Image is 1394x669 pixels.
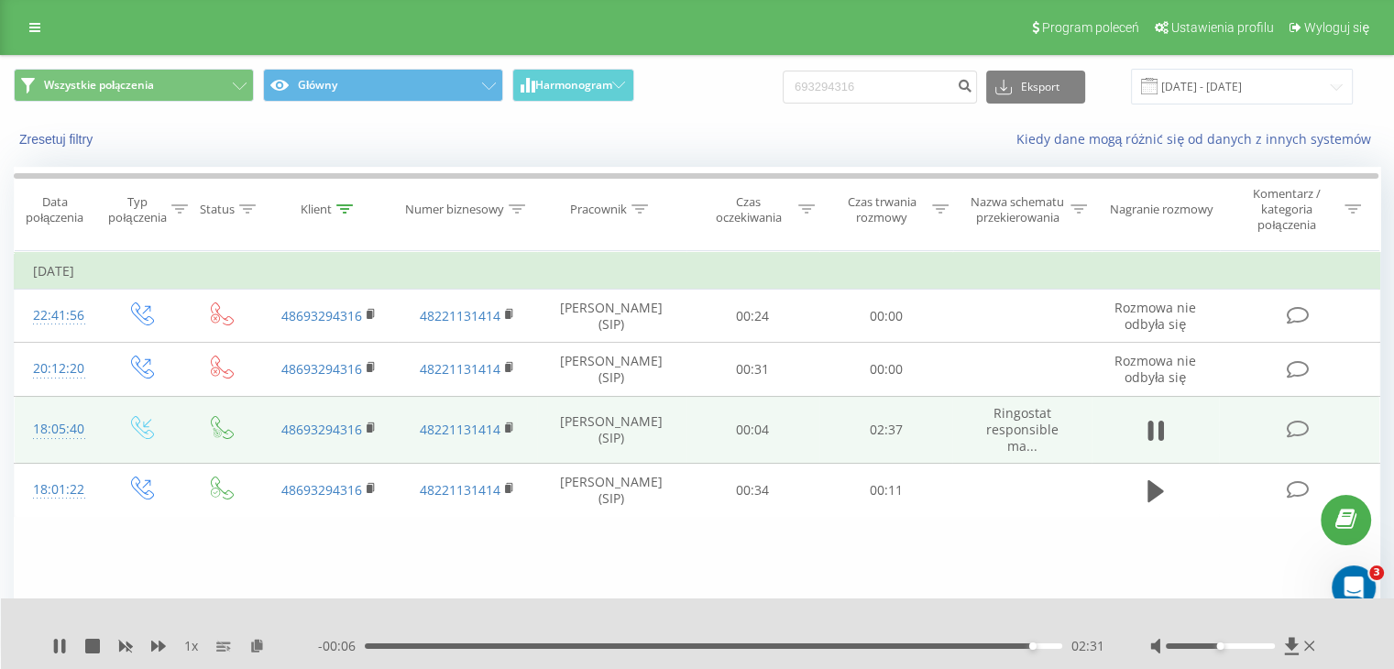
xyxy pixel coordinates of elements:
span: 3 [1369,565,1384,580]
span: Ringostat responsible ma... [986,404,1059,455]
span: Harmonogram [535,79,612,92]
span: Rozmowa nie odbyła się [1114,352,1196,386]
div: Accessibility label [1029,642,1037,650]
td: 00:00 [819,290,952,343]
a: 48693294316 [281,307,362,324]
td: 00:34 [686,464,819,517]
iframe: Intercom live chat [1332,565,1376,609]
a: 48693294316 [281,360,362,378]
a: 48221131414 [420,360,500,378]
a: Kiedy dane mogą różnić się od danych z innych systemów [1015,130,1380,148]
a: 48221131414 [420,421,500,438]
td: 00:24 [686,290,819,343]
input: Wyszukiwanie według numeru [783,71,977,104]
div: 18:01:22 [33,472,82,508]
button: Eksport [986,71,1085,104]
div: 18:05:40 [33,411,82,447]
span: 02:31 [1071,637,1104,655]
span: - 00:06 [318,637,365,655]
div: 22:41:56 [33,298,82,334]
div: Numer biznesowy [405,202,504,217]
button: Zresetuj filtry [14,131,102,148]
td: 00:11 [819,464,952,517]
td: [PERSON_NAME] (SIP) [537,290,686,343]
div: Czas trwania rozmowy [836,194,928,225]
div: Accessibility label [1216,642,1224,650]
td: [PERSON_NAME] (SIP) [537,396,686,464]
td: 00:31 [686,343,819,396]
td: 02:37 [819,396,952,464]
div: Klient [301,202,332,217]
button: Główny [263,69,503,102]
div: Pracownik [570,202,627,217]
span: Wszystkie połączenia [44,78,154,93]
td: [DATE] [15,253,1380,290]
span: Wyloguj się [1304,20,1369,35]
div: Komentarz / kategoria połączenia [1233,186,1340,233]
div: Typ połączenia [108,194,166,225]
span: Rozmowa nie odbyła się [1114,299,1196,333]
td: 00:00 [819,343,952,396]
td: 00:04 [686,396,819,464]
td: [PERSON_NAME] (SIP) [537,464,686,517]
a: 48221131414 [420,307,500,324]
a: 48221131414 [420,481,500,499]
a: 48693294316 [281,421,362,438]
div: 20:12:20 [33,351,82,387]
div: Nazwa schematu przekierowania [970,194,1066,225]
div: Nagranie rozmowy [1110,202,1213,217]
span: Program poleceń [1042,20,1139,35]
button: Harmonogram [512,69,634,102]
div: Czas oczekiwania [703,194,795,225]
a: 48693294316 [281,481,362,499]
td: [PERSON_NAME] (SIP) [537,343,686,396]
button: Wszystkie połączenia [14,69,254,102]
span: 1 x [184,637,198,655]
span: Ustawienia profilu [1171,20,1274,35]
div: Data połączenia [15,194,94,225]
div: Status [200,202,235,217]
